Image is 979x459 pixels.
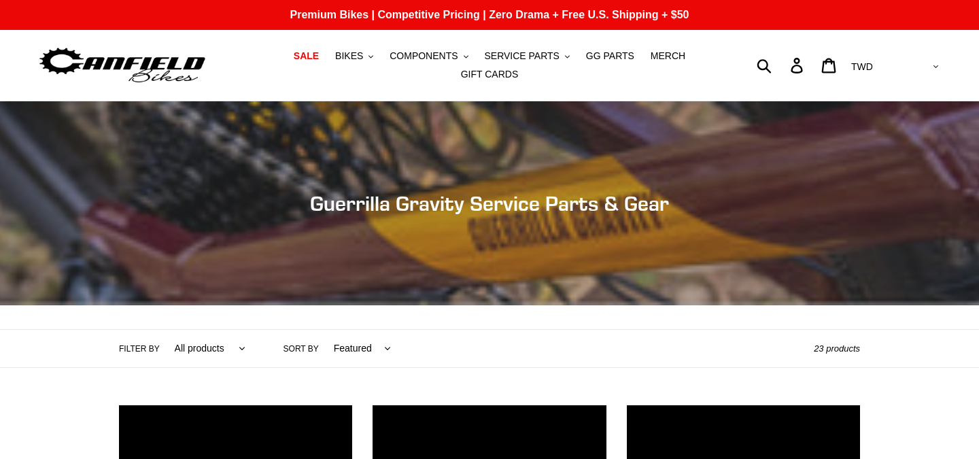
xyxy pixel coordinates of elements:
[764,50,799,80] input: Search
[328,47,380,65] button: BIKES
[294,50,319,62] span: SALE
[390,50,458,62] span: COMPONENTS
[37,44,207,87] img: Canfield Bikes
[477,47,576,65] button: SERVICE PARTS
[814,343,860,354] span: 23 products
[119,343,160,355] label: Filter by
[586,50,634,62] span: GG PARTS
[310,191,669,216] span: Guerrilla Gravity Service Parts & Gear
[461,69,519,80] span: GIFT CARDS
[284,343,319,355] label: Sort by
[335,50,363,62] span: BIKES
[579,47,641,65] a: GG PARTS
[484,50,559,62] span: SERVICE PARTS
[383,47,475,65] button: COMPONENTS
[454,65,526,84] a: GIFT CARDS
[651,50,685,62] span: MERCH
[644,47,692,65] a: MERCH
[287,47,326,65] a: SALE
